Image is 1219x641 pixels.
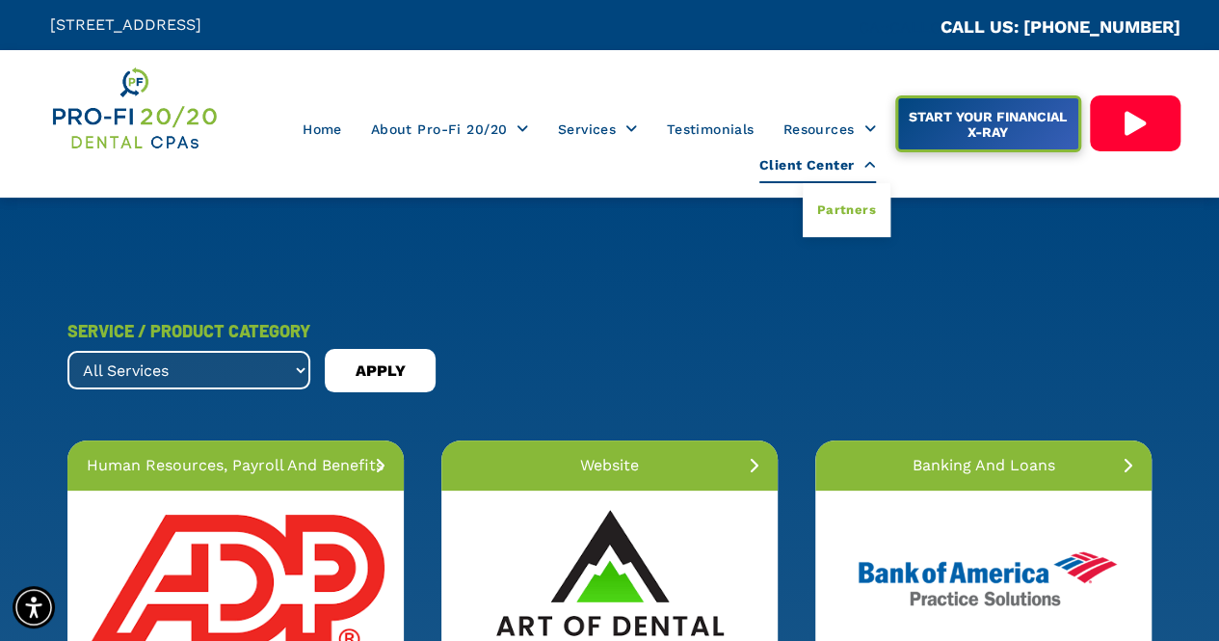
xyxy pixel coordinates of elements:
a: START YOUR FINANCIAL X-RAY [895,95,1081,152]
a: Resources [769,111,890,147]
span: CA::CALLC [859,18,941,37]
a: Home [288,111,357,147]
span: APPLY [356,356,406,387]
a: Testimonials [651,111,768,147]
div: Accessibility Menu [13,586,55,628]
span: START YOUR FINANCIAL X-RAY [899,99,1075,149]
div: SERVICE / PRODUCT CATEGORY [67,313,310,348]
img: Get Dental CPA Consulting, Bookkeeping, & Bank Loans [50,65,219,152]
a: About Pro-Fi 20/20 [357,111,543,147]
span: Partners [817,198,876,223]
a: Services [543,111,652,147]
span: Client Center [759,147,876,184]
span: [STREET_ADDRESS] [50,15,201,34]
a: Partners [803,183,890,237]
a: Client Center [745,147,890,184]
a: CALL US: [PHONE_NUMBER] [941,16,1180,37]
